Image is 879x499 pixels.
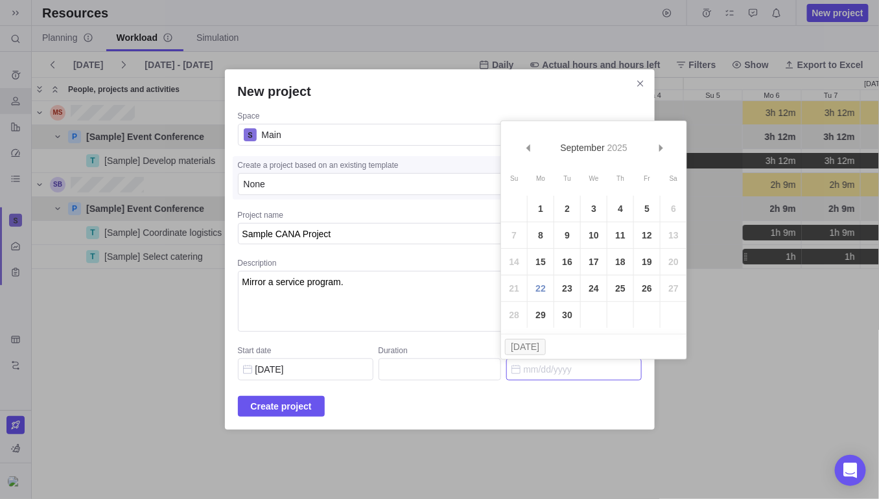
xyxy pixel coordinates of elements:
a: 10 [581,222,607,248]
div: Project name [238,210,642,223]
a: 1 [528,196,554,222]
a: 30 [554,302,580,328]
a: 9 [554,222,580,248]
span: September [560,143,604,153]
a: 15 [528,249,554,275]
input: End date [506,358,642,380]
span: Close [631,75,650,93]
a: Prev [514,134,542,162]
span: Saturday [670,175,677,182]
a: 26 [634,275,660,301]
a: 29 [528,302,554,328]
div: Description [238,258,642,271]
a: 23 [554,275,580,301]
a: 12 [634,222,660,248]
a: 8 [528,222,554,248]
a: 16 [554,249,580,275]
a: 24 [581,275,607,301]
button: [DATE] [505,339,546,355]
span: Main [262,128,281,141]
span: Create project [238,396,325,417]
input: Duration [379,358,501,380]
h2: New project [238,82,642,100]
span: Next [658,145,665,152]
div: Start date [238,345,373,358]
span: Sunday [510,175,518,182]
div: New project [225,69,655,430]
a: Next [646,134,674,162]
textarea: To enrich screen reader interactions, please activate Accessibility in Grammarly extension settings [238,271,642,332]
a: 19 [634,249,660,275]
div: Open Intercom Messenger [835,455,866,486]
textarea: Project name [238,223,642,244]
a: 25 [607,275,633,301]
a: 22 [528,275,554,301]
span: Tuesday [564,175,571,182]
span: Friday [644,175,650,182]
a: 5 [634,196,660,222]
span: Thursday [616,175,624,182]
span: Monday [536,175,545,182]
a: 4 [607,196,633,222]
span: Create project [251,399,312,414]
div: Space [238,111,642,124]
div: Create a project based on an existing template [238,160,642,173]
a: 2 [554,196,580,222]
a: 18 [607,249,633,275]
div: Duration [379,345,501,358]
span: Prev [524,145,532,152]
a: 17 [581,249,607,275]
span: 2025 [607,143,627,153]
input: Start date [238,358,373,380]
a: 11 [607,222,633,248]
span: Wednesday [589,175,599,182]
span: None [244,178,265,191]
a: 3 [581,196,607,222]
